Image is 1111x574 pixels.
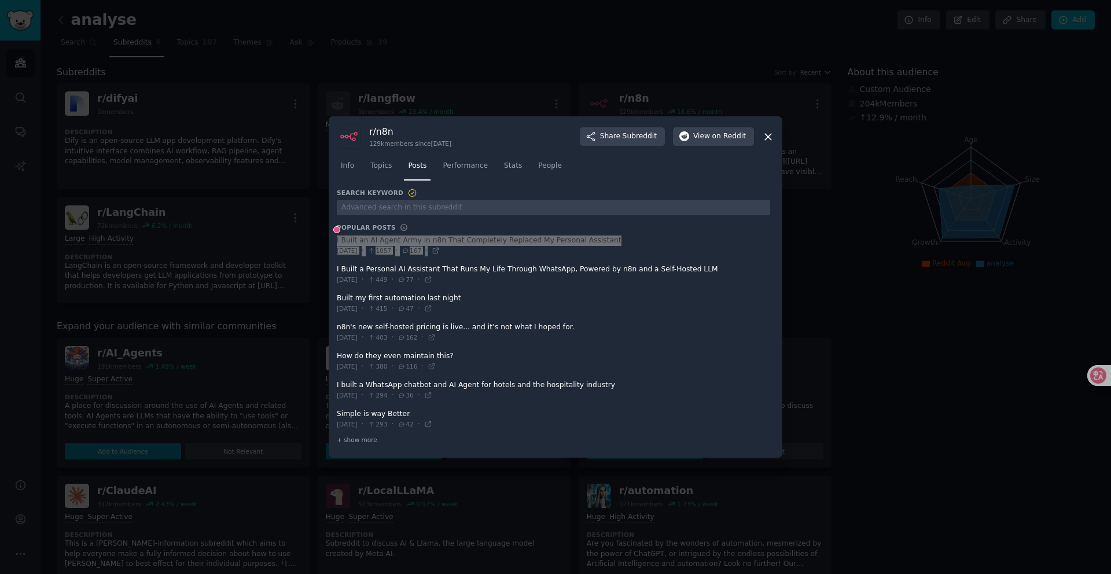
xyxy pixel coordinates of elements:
a: People [534,157,566,181]
a: Stats [500,157,526,181]
span: People [538,161,562,171]
span: · [362,420,364,430]
input: Advanced search in this subreddit [337,200,770,216]
span: [DATE] [337,362,358,370]
span: 449 [367,275,387,284]
span: · [362,246,364,256]
span: Subreddit [623,131,657,142]
span: [DATE] [337,304,358,312]
button: Viewon Reddit [673,127,754,146]
span: · [425,246,428,256]
span: 1057 [367,246,391,255]
span: · [421,362,424,372]
span: 47 [398,304,413,312]
span: · [391,391,393,401]
span: 36 [398,391,413,399]
span: Topics [370,161,392,171]
span: · [362,333,364,343]
h3: Search Keyword [337,188,418,198]
span: [DATE] [337,391,358,399]
span: 77 [398,275,413,284]
span: 167 [402,246,421,255]
span: View [693,131,746,142]
span: 403 [367,333,387,341]
span: · [395,246,398,256]
a: Topics [366,157,396,181]
span: Posts [408,161,426,171]
span: · [362,275,364,285]
div: 129k members since [DATE] [369,139,451,148]
span: 42 [398,420,413,428]
a: Posts [404,157,431,181]
span: · [418,304,420,314]
span: + show more [337,436,377,444]
span: 415 [367,304,387,312]
span: · [421,333,424,343]
span: · [391,420,393,430]
a: Performance [439,157,492,181]
span: Stats [504,161,522,171]
img: n8n [337,124,361,149]
span: · [391,333,393,343]
span: Info [341,161,354,171]
span: · [418,275,420,285]
span: · [391,304,393,314]
button: ShareSubreddit [580,127,665,146]
span: 116 [398,362,417,370]
span: · [362,304,364,314]
span: 293 [367,420,387,428]
h3: r/ n8n [369,126,451,138]
span: · [391,362,393,372]
span: 162 [398,333,417,341]
span: [DATE] [337,246,358,255]
span: · [418,391,420,401]
span: Share [600,131,657,142]
span: · [418,420,420,430]
span: 294 [367,391,387,399]
span: · [362,391,364,401]
span: Performance [443,161,488,171]
span: [DATE] [337,420,358,428]
span: on Reddit [712,131,746,142]
span: · [362,362,364,372]
a: Info [337,157,358,181]
h3: Popular Posts [337,223,396,231]
span: [DATE] [337,333,358,341]
span: 380 [367,362,387,370]
span: [DATE] [337,275,358,284]
span: · [391,275,393,285]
